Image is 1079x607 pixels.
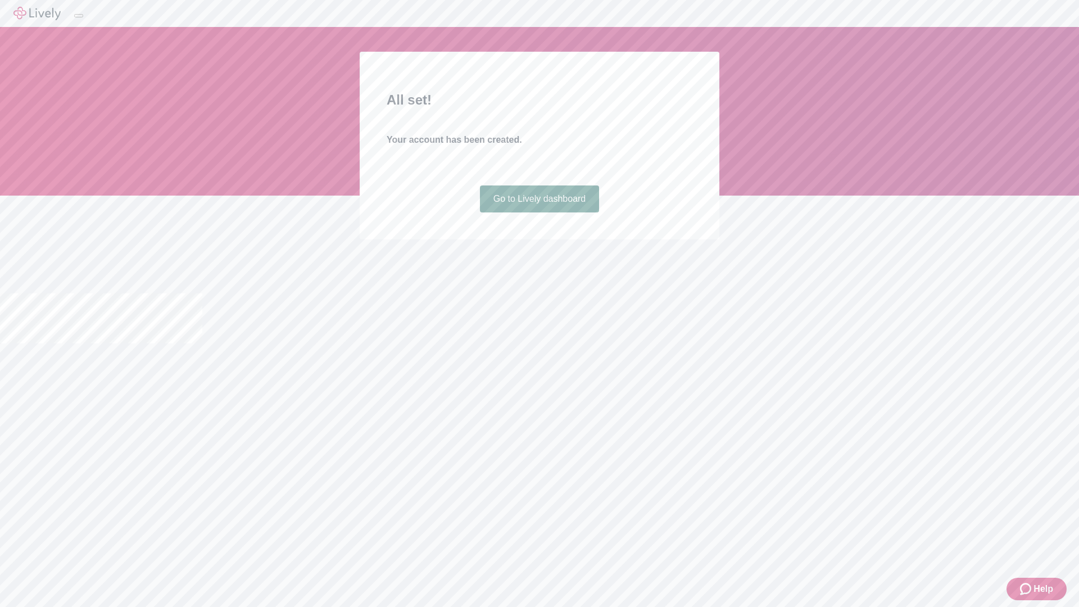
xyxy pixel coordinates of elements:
[480,185,600,212] a: Go to Lively dashboard
[1033,582,1053,596] span: Help
[1020,582,1033,596] svg: Zendesk support icon
[1007,578,1067,600] button: Zendesk support iconHelp
[74,14,83,17] button: Log out
[387,90,692,110] h2: All set!
[13,7,61,20] img: Lively
[387,133,692,147] h4: Your account has been created.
